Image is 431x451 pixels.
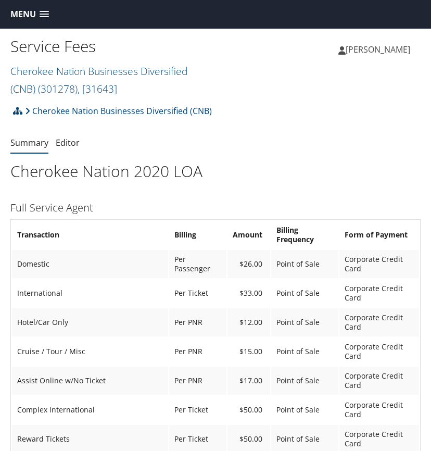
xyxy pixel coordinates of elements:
[10,201,421,215] h3: Full Service Agent
[227,221,270,249] th: Amount
[78,82,117,96] span: , [ 31643 ]
[339,337,419,366] td: Corporate Credit Card
[271,250,338,278] td: Point of Sale
[227,279,270,307] td: $33.00
[271,279,338,307] td: Point of Sale
[271,337,338,366] td: Point of Sale
[10,160,421,182] h1: Cherokee Nation 2020 LOA
[169,367,226,395] td: Per PNR
[339,308,419,336] td: Corporate Credit Card
[339,221,419,249] th: Form of Payment
[339,367,419,395] td: Corporate Credit Card
[227,396,270,424] td: $50.00
[12,250,168,278] td: Domestic
[271,396,338,424] td: Point of Sale
[5,6,54,23] a: Menu
[12,221,168,249] th: Transaction
[12,337,168,366] td: Cruise / Tour / Misc
[38,82,78,96] span: ( 301278 )
[12,396,168,424] td: Complex International
[10,9,36,19] span: Menu
[346,44,410,55] span: [PERSON_NAME]
[169,396,226,424] td: Per Ticket
[227,337,270,366] td: $15.00
[10,137,48,148] a: Summary
[10,64,187,96] a: Cherokee Nation Businesses Diversified (CNB)
[227,367,270,395] td: $17.00
[12,279,168,307] td: International
[271,221,338,249] th: Billing Frequency
[12,308,168,336] td: Hotel/Car Only
[339,279,419,307] td: Corporate Credit Card
[169,250,226,278] td: Per Passenger
[227,250,270,278] td: $26.00
[56,137,80,148] a: Editor
[10,35,215,57] h1: Service Fees
[339,250,419,278] td: Corporate Credit Card
[339,396,419,424] td: Corporate Credit Card
[338,34,421,65] a: [PERSON_NAME]
[169,221,226,249] th: Billing
[169,308,226,336] td: Per PNR
[271,367,338,395] td: Point of Sale
[12,367,168,395] td: Assist Online w/No Ticket
[169,279,226,307] td: Per Ticket
[271,308,338,336] td: Point of Sale
[169,337,226,366] td: Per PNR
[25,101,212,121] a: Cherokee Nation Businesses Diversified (CNB)
[227,308,270,336] td: $12.00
